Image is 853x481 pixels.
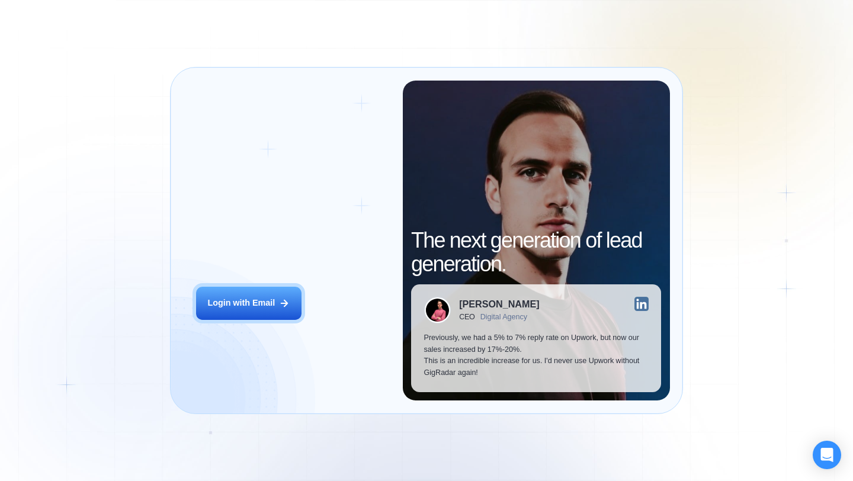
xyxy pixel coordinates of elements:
div: CEO [459,313,475,321]
div: Digital Agency [480,313,527,321]
div: Open Intercom Messenger [813,441,841,469]
div: [PERSON_NAME] [459,299,539,309]
p: Previously, we had a 5% to 7% reply rate on Upwork, but now our sales increased by 17%-20%. This ... [424,332,649,379]
button: Login with Email [196,287,302,320]
h2: The next generation of lead generation. [411,229,661,275]
div: Login with Email [207,297,275,309]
